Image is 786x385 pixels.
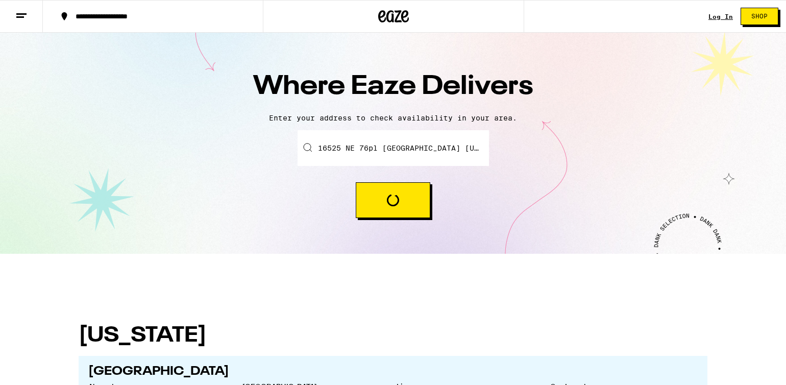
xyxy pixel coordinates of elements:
[214,68,572,106] h1: Where Eaze Delivers
[298,130,489,166] input: Enter your delivery address
[733,8,786,25] a: Shop
[751,13,768,19] span: Shop
[79,325,707,347] h1: [US_STATE]
[741,8,778,25] button: Shop
[6,7,73,15] span: Hi. Need any help?
[88,366,698,378] h2: [GEOGRAPHIC_DATA]
[10,114,776,122] p: Enter your address to check availability in your area.
[708,13,733,20] a: Log In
